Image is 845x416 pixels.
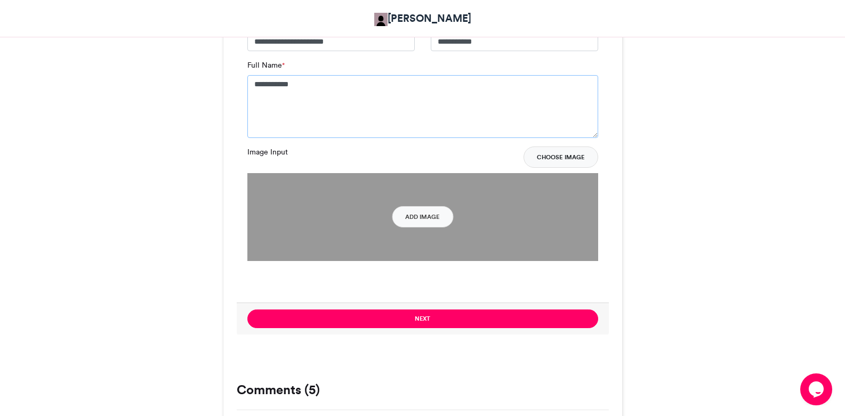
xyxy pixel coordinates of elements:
button: Add Image [392,206,453,227]
h3: Comments (5) [237,384,609,396]
img: Adetokunbo Adeyanju [374,13,388,26]
button: Next [247,309,598,328]
a: [PERSON_NAME] [374,11,471,26]
label: Full Name [247,60,285,71]
label: Image Input [247,146,288,158]
iframe: chat widget [800,373,834,405]
button: Choose Image [524,146,598,168]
